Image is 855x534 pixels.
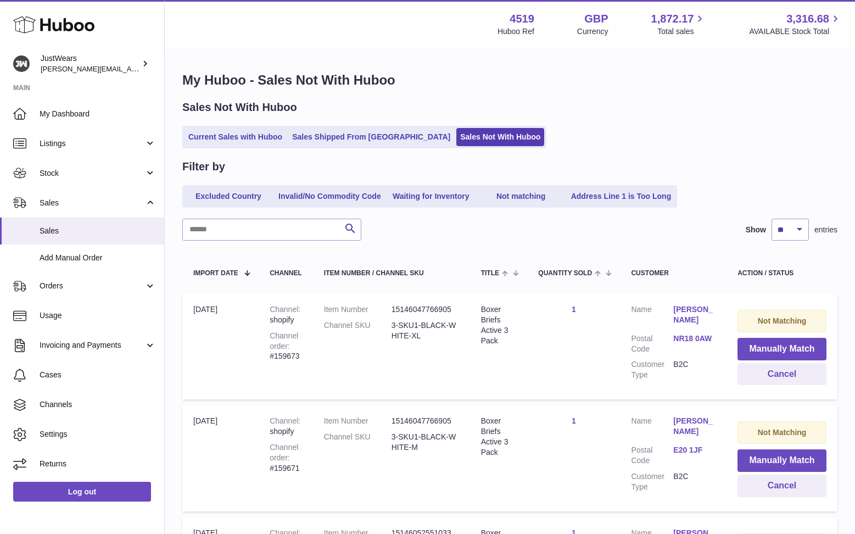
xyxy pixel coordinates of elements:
[40,138,144,149] span: Listings
[651,12,694,26] span: 1,872.17
[182,405,259,511] td: [DATE]
[40,198,144,208] span: Sales
[387,187,475,205] a: Waiting for Inventory
[275,187,385,205] a: Invalid/No Commodity Code
[758,428,807,437] strong: Not Matching
[40,459,156,469] span: Returns
[270,331,302,362] div: #159673
[567,187,675,205] a: Address Line 1 is Too Long
[40,310,156,321] span: Usage
[477,187,565,205] a: Not matching
[13,482,151,502] a: Log out
[631,270,716,277] div: Customer
[270,270,302,277] div: Channel
[498,26,534,37] div: Huboo Ref
[577,26,608,37] div: Currency
[270,331,298,351] strong: Channel order
[673,333,716,344] a: NR18 0AW
[737,338,826,360] button: Manually Match
[40,370,156,380] span: Cases
[182,71,837,89] h1: My Huboo - Sales Not With Huboo
[673,416,716,437] a: [PERSON_NAME]
[673,359,716,380] dd: B2C
[481,270,499,277] span: Title
[40,168,144,179] span: Stock
[270,416,302,437] div: shopify
[572,305,576,314] a: 1
[270,304,302,325] div: shopify
[270,305,300,314] strong: Channel
[392,304,459,315] dd: 15146047766905
[13,55,30,72] img: josh@just-wears.com
[737,363,826,386] button: Cancel
[40,399,156,410] span: Channels
[324,304,392,315] dt: Item Number
[631,445,673,466] dt: Postal Code
[657,26,706,37] span: Total sales
[631,416,673,440] dt: Name
[270,443,298,462] strong: Channel order
[673,304,716,325] a: [PERSON_NAME]
[572,416,576,425] a: 1
[737,449,826,472] button: Manually Match
[193,270,238,277] span: Import date
[324,432,392,453] dt: Channel SKU
[746,225,766,235] label: Show
[631,471,673,492] dt: Customer Type
[40,429,156,440] span: Settings
[182,100,297,115] h2: Sales Not With Huboo
[41,64,220,73] span: [PERSON_NAME][EMAIL_ADDRESS][DOMAIN_NAME]
[584,12,608,26] strong: GBP
[631,359,673,380] dt: Customer Type
[182,293,259,399] td: [DATE]
[40,281,144,291] span: Orders
[631,333,673,354] dt: Postal Code
[814,225,837,235] span: entries
[673,471,716,492] dd: B2C
[737,270,826,277] div: Action / Status
[40,226,156,236] span: Sales
[456,128,544,146] a: Sales Not With Huboo
[481,416,517,458] div: Boxer Briefs Active 3 Pack
[392,320,459,341] dd: 3-SKU1-BLACK-WHITE-XL
[270,442,302,474] div: #159671
[270,416,300,425] strong: Channel
[392,416,459,426] dd: 15146047766905
[185,187,272,205] a: Excluded Country
[673,445,716,455] a: E20 1JF
[41,53,139,74] div: JustWears
[324,416,392,426] dt: Item Number
[185,128,286,146] a: Current Sales with Huboo
[324,270,459,277] div: Item Number / Channel SKU
[40,253,156,263] span: Add Manual Order
[651,12,707,37] a: 1,872.17 Total sales
[758,316,807,325] strong: Not Matching
[40,109,156,119] span: My Dashboard
[182,159,225,174] h2: Filter by
[749,26,842,37] span: AVAILABLE Stock Total
[40,340,144,351] span: Invoicing and Payments
[737,475,826,497] button: Cancel
[749,12,842,37] a: 3,316.68 AVAILABLE Stock Total
[786,12,829,26] span: 3,316.68
[324,320,392,341] dt: Channel SKU
[481,304,517,346] div: Boxer Briefs Active 3 Pack
[510,12,534,26] strong: 4519
[392,432,459,453] dd: 3-SKU1-BLACK-WHITE-M
[631,304,673,328] dt: Name
[288,128,454,146] a: Sales Shipped From [GEOGRAPHIC_DATA]
[538,270,592,277] span: Quantity Sold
